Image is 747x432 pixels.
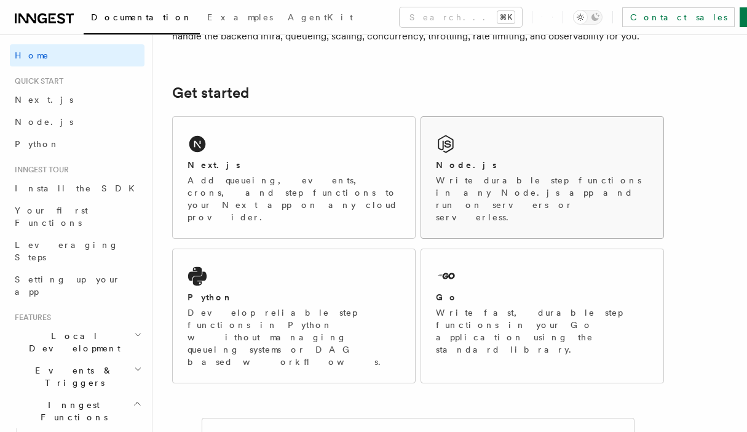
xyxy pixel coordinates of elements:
span: Home [15,49,49,62]
span: Local Development [10,330,134,354]
span: Inngest tour [10,165,69,175]
p: Write durable step functions in any Node.js app and run on servers or serverless. [436,174,649,223]
p: Develop reliable step functions in Python without managing queueing systems or DAG based workflows. [188,306,400,368]
span: Documentation [91,12,192,22]
a: Node.jsWrite durable step functions in any Node.js app and run on servers or serverless. [421,116,664,239]
span: AgentKit [288,12,353,22]
span: Setting up your app [15,274,121,297]
span: Your first Functions [15,206,88,228]
h2: Next.js [188,159,240,171]
a: Get started [172,84,249,102]
h2: Python [188,291,233,303]
span: Node.js [15,117,73,127]
button: Inngest Functions [10,394,144,428]
a: Next.js [10,89,144,111]
a: Contact sales [622,7,735,27]
a: Home [10,44,144,66]
button: Local Development [10,325,144,359]
a: GoWrite fast, durable step functions in your Go application using the standard library. [421,249,664,383]
p: Write fast, durable step functions in your Go application using the standard library. [436,306,649,356]
a: Python [10,133,144,155]
span: Events & Triggers [10,364,134,389]
span: Python [15,139,60,149]
button: Search...⌘K [400,7,522,27]
span: Quick start [10,76,63,86]
span: Install the SDK [15,183,142,193]
span: Features [10,313,51,322]
kbd: ⌘K [497,11,515,23]
span: Leveraging Steps [15,240,119,262]
a: Install the SDK [10,177,144,199]
h2: Go [436,291,458,303]
a: Documentation [84,4,200,34]
button: Events & Triggers [10,359,144,394]
a: Leveraging Steps [10,234,144,268]
a: Your first Functions [10,199,144,234]
span: Examples [207,12,273,22]
a: Setting up your app [10,268,144,303]
span: Inngest Functions [10,399,133,423]
a: PythonDevelop reliable step functions in Python without managing queueing systems or DAG based wo... [172,249,416,383]
a: Node.js [10,111,144,133]
button: Toggle dark mode [573,10,603,25]
span: Next.js [15,95,73,105]
a: AgentKit [280,4,360,33]
h2: Node.js [436,159,497,171]
p: Add queueing, events, crons, and step functions to your Next app on any cloud provider. [188,174,400,223]
a: Examples [200,4,280,33]
a: Next.jsAdd queueing, events, crons, and step functions to your Next app on any cloud provider. [172,116,416,239]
